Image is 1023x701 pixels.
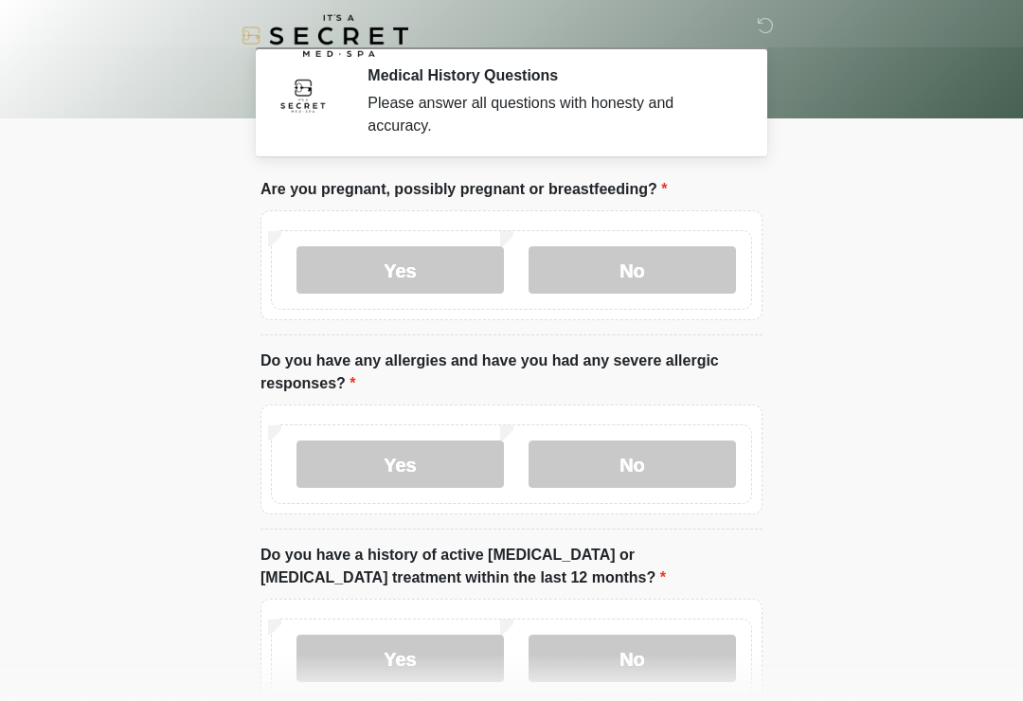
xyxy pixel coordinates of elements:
[242,14,408,57] img: It's A Secret Med Spa Logo
[296,635,504,682] label: Yes
[368,66,734,84] h2: Medical History Questions
[296,440,504,488] label: Yes
[368,92,734,137] div: Please answer all questions with honesty and accuracy.
[260,350,763,395] label: Do you have any allergies and have you had any severe allergic responses?
[260,544,763,589] label: Do you have a history of active [MEDICAL_DATA] or [MEDICAL_DATA] treatment within the last 12 mon...
[296,246,504,294] label: Yes
[260,178,667,201] label: Are you pregnant, possibly pregnant or breastfeeding?
[275,66,332,123] img: Agent Avatar
[529,246,736,294] label: No
[529,440,736,488] label: No
[529,635,736,682] label: No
